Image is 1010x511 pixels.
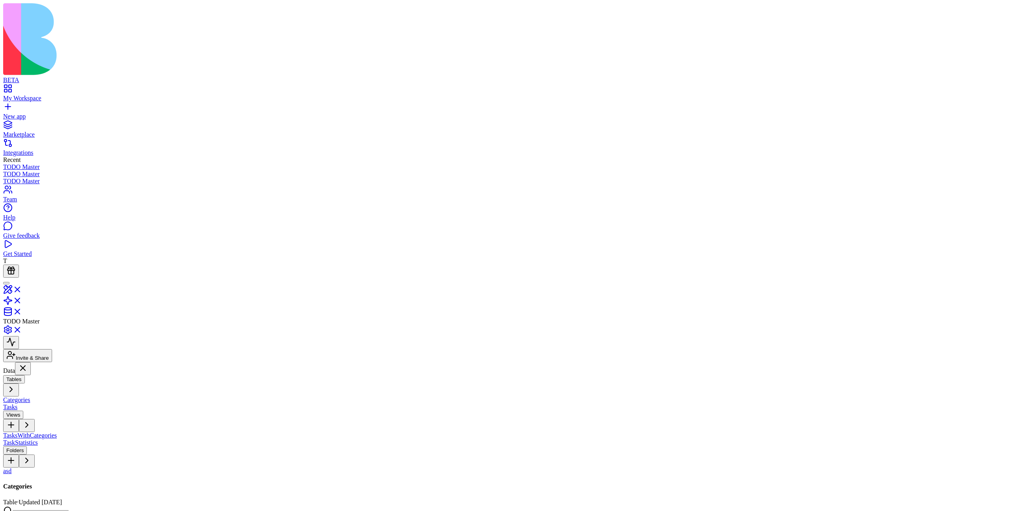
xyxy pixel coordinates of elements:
a: Marketplace [3,124,1007,138]
button: Invite & Share [3,349,52,362]
div: Help [3,214,1007,221]
div: New app [3,113,1007,120]
div: Team [3,196,1007,203]
a: Tasks [3,404,17,410]
a: TODO Master [3,178,1007,185]
a: TODO Master [3,163,1007,171]
span: Updated [DATE] [19,499,62,505]
span: Tables [6,376,22,382]
a: TasksWithCategories [3,432,57,439]
a: Categories [3,396,30,403]
a: Help [3,207,1007,221]
div: Get Started [3,250,1007,257]
button: Folders [3,446,27,455]
a: Team [3,189,1007,203]
a: asd [3,468,11,474]
div: BETA [3,77,1007,84]
a: Integrations [3,142,1007,156]
span: T [3,257,7,264]
a: My Workspace [3,88,1007,102]
span: Folders [6,447,24,453]
button: Tables [3,375,25,383]
button: Views [3,411,23,419]
a: New app [3,106,1007,120]
a: Give feedback [3,225,1007,239]
div: Give feedback [3,232,1007,239]
h4: Categories [3,483,1007,490]
span: Views [6,412,20,418]
span: Table [3,499,17,505]
a: TaskStatistics [3,439,38,446]
div: Integrations [3,149,1007,156]
a: Get Started [3,243,1007,257]
span: · [17,499,19,505]
span: Recent [3,156,21,163]
div: My Workspace [3,95,1007,102]
div: Marketplace [3,131,1007,138]
a: TODO Master [3,171,1007,178]
img: logo [3,3,320,75]
span: Data [3,367,15,374]
a: BETA [3,70,1007,84]
span: TODO Master [3,318,40,325]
